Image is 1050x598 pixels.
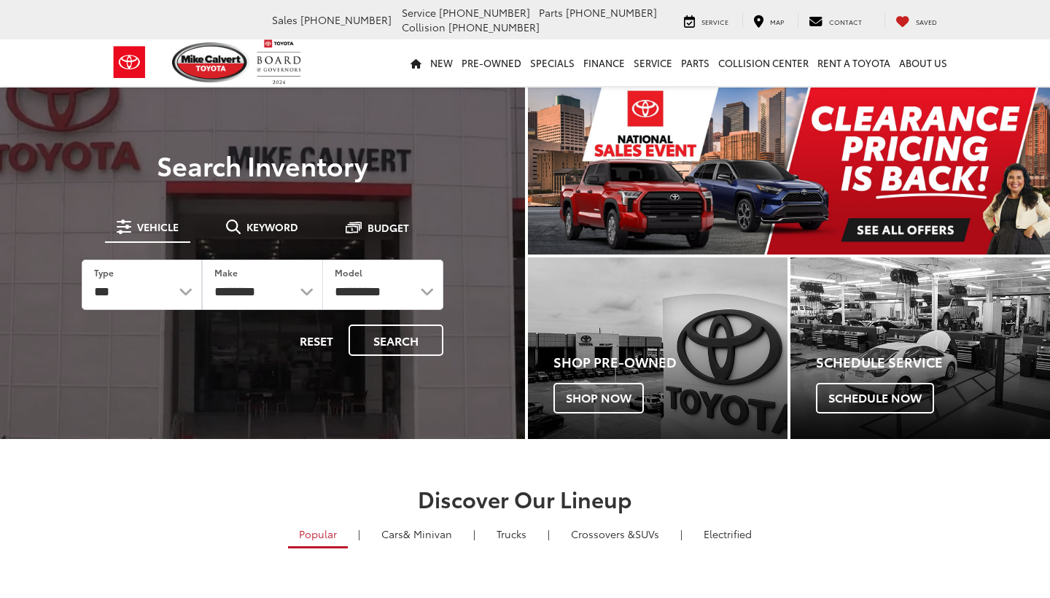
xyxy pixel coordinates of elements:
li: | [544,527,553,541]
a: Popular [288,521,348,548]
img: Clearance Pricing Is Back [528,88,1050,255]
a: Contact [798,13,873,28]
span: [PHONE_NUMBER] [439,5,530,20]
a: Shop Pre-Owned Shop Now [528,257,787,439]
div: Toyota [528,257,787,439]
a: Specials [526,39,579,86]
img: Toyota [102,39,157,86]
a: Collision Center [714,39,813,86]
span: [PHONE_NUMBER] [300,12,392,27]
span: Crossovers & [571,527,635,541]
span: Budget [367,222,409,233]
span: Service [701,17,728,26]
span: [PHONE_NUMBER] [448,20,540,34]
span: Keyword [246,222,298,232]
span: & Minivan [403,527,452,541]
label: Model [335,266,362,279]
a: Cars [370,521,463,546]
a: Home [406,39,426,86]
span: Collision [402,20,446,34]
a: Rent a Toyota [813,39,895,86]
span: Shop Now [553,383,644,413]
a: Service [673,13,739,28]
h4: Shop Pre-Owned [553,355,787,370]
a: Finance [579,39,629,86]
a: Parts [677,39,714,86]
span: Contact [829,17,862,26]
h3: Search Inventory [61,150,464,179]
li: | [354,527,364,541]
a: Pre-Owned [457,39,526,86]
button: Search [349,325,443,356]
img: Mike Calvert Toyota [172,42,249,82]
a: SUVs [560,521,670,546]
span: Parts [539,5,563,20]
h2: Discover Our Lineup [11,486,1039,510]
section: Carousel section with vehicle pictures - may contain disclaimers. [528,88,1050,255]
span: [PHONE_NUMBER] [566,5,657,20]
a: Service [629,39,677,86]
div: Toyota [790,257,1050,439]
a: Trucks [486,521,537,546]
span: Vehicle [137,222,179,232]
label: Make [214,266,238,279]
li: | [677,527,686,541]
a: My Saved Vehicles [884,13,948,28]
a: New [426,39,457,86]
a: Electrified [693,521,763,546]
span: Saved [916,17,937,26]
span: Sales [272,12,297,27]
button: Reset [287,325,346,356]
span: Service [402,5,436,20]
span: Map [770,17,784,26]
h4: Schedule Service [816,355,1050,370]
a: About Us [895,39,952,86]
span: Schedule Now [816,383,934,413]
div: carousel slide number 1 of 1 [528,88,1050,255]
label: Type [94,266,114,279]
li: | [470,527,479,541]
a: Schedule Service Schedule Now [790,257,1050,439]
a: Map [742,13,795,28]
